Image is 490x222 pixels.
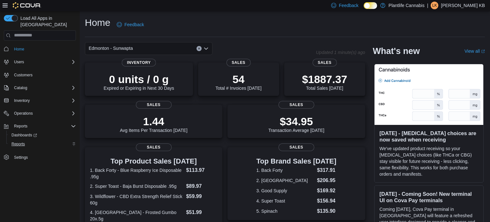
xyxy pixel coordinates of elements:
span: Sales [136,143,172,151]
p: 54 [215,73,261,86]
a: Dashboards [6,131,78,140]
dt: 4. Super Toast [256,198,315,204]
div: Liam KB [431,2,438,9]
button: Catalog [11,84,30,92]
h3: Top Product Sales [DATE] [90,157,217,165]
span: Sales [312,59,337,66]
span: Customers [11,71,76,79]
dd: $317.91 [317,166,337,174]
span: Sales [278,143,314,151]
span: Reports [11,142,25,147]
h3: [DATE] - Coming Soon! New terminal UI on Cova Pay terminals [380,191,478,203]
button: Inventory [1,96,78,105]
p: [PERSON_NAME] KB [441,2,485,9]
span: Inventory [122,59,156,66]
div: Transaction Average [DATE] [268,115,324,133]
button: Catalog [1,83,78,92]
span: Sales [278,101,314,109]
p: $34.95 [268,115,324,128]
span: Users [11,58,76,66]
button: Clear input [197,46,202,51]
dt: 3. Good Supply [256,188,315,194]
p: Plantlife Cannabis [389,2,425,9]
a: Dashboards [9,131,40,139]
div: Expired or Expiring in Next 30 Days [104,73,174,91]
button: Reports [1,122,78,131]
span: Inventory [14,98,30,103]
span: Home [11,45,76,53]
span: Dashboards [11,133,37,138]
span: Catalog [14,85,27,90]
p: Updated 1 minute(s) ago [316,50,365,55]
dd: $169.92 [317,187,337,195]
button: Inventory [11,97,32,104]
a: Customers [11,71,35,79]
span: Settings [11,153,76,161]
dd: $113.97 [186,166,217,174]
dd: $135.90 [317,207,337,215]
div: Avg Items Per Transaction [DATE] [120,115,188,133]
svg: External link [481,50,485,53]
dd: $51.99 [186,209,217,216]
p: $1887.37 [302,73,347,86]
span: Load All Apps in [GEOGRAPHIC_DATA] [18,15,76,28]
span: Settings [14,155,28,160]
button: Home [1,44,78,54]
div: Total Sales [DATE] [302,73,347,91]
span: Edmonton - Sunwapta [89,44,133,52]
button: Users [1,57,78,66]
span: Home [14,47,24,52]
h2: What's new [373,46,420,56]
span: Inventory [11,97,76,104]
p: 1.44 [120,115,188,128]
span: Operations [11,110,76,117]
button: Reports [6,140,78,149]
p: | [427,2,428,9]
span: Feedback [339,2,358,9]
button: Settings [1,152,78,162]
button: Operations [11,110,35,117]
nav: Complex example [4,42,76,179]
span: Reports [14,124,27,129]
a: View allExternal link [464,49,485,54]
dt: 4. [GEOGRAPHIC_DATA] - Frosted Gumbo 20x.5g [90,209,183,222]
span: Feedback [124,21,144,28]
button: Customers [1,70,78,80]
a: Feedback [114,18,146,31]
input: Dark Mode [364,2,377,9]
a: Settings [11,154,30,161]
img: Cova [13,2,41,9]
p: We've updated product receiving so your [MEDICAL_DATA] choices (like THCa or CBG) stay visible fo... [380,145,478,177]
span: Sales [136,101,172,109]
a: Home [11,45,27,53]
dd: $156.94 [317,197,337,205]
dt: 1. Back Forty [256,167,315,173]
p: 0 units / 0 g [104,73,174,86]
h3: [DATE] - [MEDICAL_DATA] choices are now saved when receiving [380,130,478,143]
button: Users [11,58,26,66]
div: Total # Invoices [DATE] [215,73,261,91]
button: Open list of options [204,46,209,51]
span: Dashboards [9,131,76,139]
span: Users [14,59,24,65]
dt: 2. Super Toast - Baja Burst Disposable .95g [90,183,183,189]
dt: 5. Spinach [256,208,315,214]
dt: 3. Wildflower - CBD Extra Strength Relief Stick 60g [90,193,183,206]
span: Reports [11,122,76,130]
span: Reports [9,140,76,148]
button: Reports [11,122,30,130]
h1: Home [85,16,110,29]
a: Reports [9,140,27,148]
h3: Top Brand Sales [DATE] [256,157,337,165]
span: Customers [14,73,33,78]
dd: $206.95 [317,177,337,184]
span: Catalog [11,84,76,92]
dt: 1. Back Forty - Blue Raspberry Ice Disposable .95g [90,167,183,180]
dt: 2. [GEOGRAPHIC_DATA] [256,177,315,184]
span: LK [432,2,437,9]
dd: $59.99 [186,193,217,200]
span: Operations [14,111,33,116]
button: Operations [1,109,78,118]
span: Sales [226,59,251,66]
